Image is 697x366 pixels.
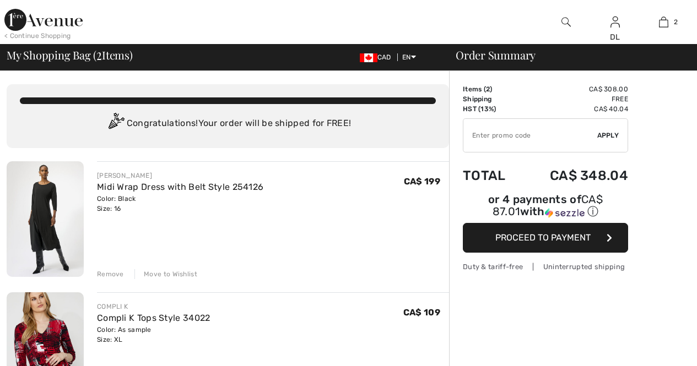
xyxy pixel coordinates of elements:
[7,50,133,61] span: My Shopping Bag ( Items)
[463,157,521,194] td: Total
[463,194,628,223] div: or 4 payments ofCA$ 87.01withSezzle Click to learn more about Sezzle
[4,9,83,31] img: 1ère Avenue
[402,53,416,61] span: EN
[674,17,678,27] span: 2
[493,193,603,218] span: CA$ 87.01
[561,15,571,29] img: search the website
[463,94,521,104] td: Shipping
[545,208,585,218] img: Sezzle
[591,31,639,43] div: DL
[442,50,690,61] div: Order Summary
[640,15,688,29] a: 2
[20,113,436,135] div: Congratulations! Your order will be shipped for FREE!
[463,194,628,219] div: or 4 payments of with
[360,53,377,62] img: Canadian Dollar
[521,84,628,94] td: CA$ 308.00
[610,17,620,27] a: Sign In
[610,15,620,29] img: My Info
[97,171,263,181] div: [PERSON_NAME]
[134,269,197,279] div: Move to Wishlist
[7,161,84,277] img: Midi Wrap Dress with Belt Style 254126
[360,53,396,61] span: CAD
[404,176,440,187] span: CA$ 199
[403,307,440,318] span: CA$ 109
[97,325,210,345] div: Color: As sample Size: XL
[521,157,628,194] td: CA$ 348.04
[463,104,521,114] td: HST (13%)
[4,31,71,41] div: < Continue Shopping
[463,223,628,253] button: Proceed to Payment
[97,182,263,192] a: Midi Wrap Dress with Belt Style 254126
[96,47,102,61] span: 2
[495,232,591,243] span: Proceed to Payment
[521,104,628,114] td: CA$ 40.04
[97,269,124,279] div: Remove
[97,302,210,312] div: COMPLI K
[597,130,619,140] span: Apply
[105,113,127,135] img: Congratulation2.svg
[463,84,521,94] td: Items ( )
[463,261,628,272] div: Duty & tariff-free | Uninterrupted shipping
[463,119,597,152] input: Promo code
[521,94,628,104] td: Free
[486,85,490,93] span: 2
[659,15,668,29] img: My Bag
[97,313,210,323] a: Compli K Tops Style 34022
[97,194,263,214] div: Color: Black Size: 16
